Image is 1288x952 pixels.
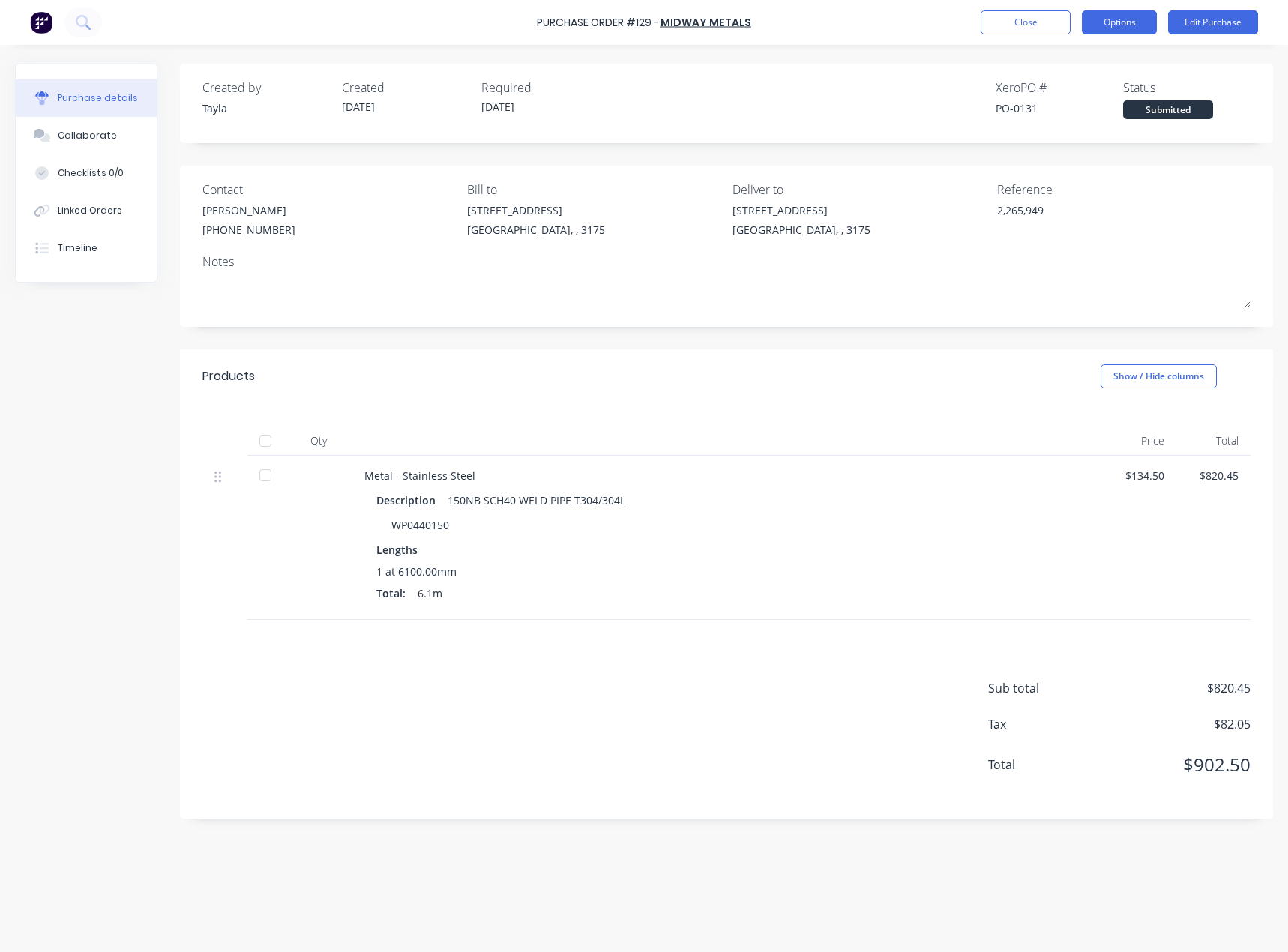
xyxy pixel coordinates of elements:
[342,79,469,97] div: Created
[1123,100,1213,119] div: Submitted
[1188,468,1239,483] div: $820.45
[58,166,124,180] div: Checklists 0/0
[58,91,138,105] div: Purchase details
[16,79,157,117] button: Purchase details
[467,222,605,238] div: [GEOGRAPHIC_DATA], , 3175
[30,11,52,34] img: Factory
[364,468,1090,483] div: Metal - Stainless Steel
[285,426,352,456] div: Qty
[660,15,751,30] a: Midway Metals
[202,367,255,385] div: Products
[202,222,295,238] div: [PHONE_NUMBER]
[418,585,442,601] span: 6.1m
[988,679,1101,697] span: Sub total
[58,204,122,217] div: Linked Orders
[202,202,295,218] div: [PERSON_NAME]
[16,229,157,267] button: Timeline
[202,79,330,97] div: Created by
[732,222,870,238] div: [GEOGRAPHIC_DATA], , 3175
[16,154,157,192] button: Checklists 0/0
[16,117,157,154] button: Collaborate
[376,564,457,579] span: 1 at 6100.00mm
[981,10,1071,34] button: Close
[996,79,1123,97] div: Xero PO #
[1168,10,1258,34] button: Edit Purchase
[16,192,157,229] button: Linked Orders
[1176,426,1251,456] div: Total
[467,181,720,199] div: Bill to
[997,181,1251,199] div: Reference
[202,181,456,199] div: Contact
[467,202,605,218] div: [STREET_ADDRESS]
[732,181,986,199] div: Deliver to
[376,489,448,511] div: Description
[1123,79,1251,97] div: Status
[202,253,1251,271] div: Notes
[1101,715,1251,733] span: $82.05
[1101,679,1251,697] span: $820.45
[58,129,117,142] div: Collaborate
[988,715,1101,733] span: Tax
[1082,10,1157,34] button: Options
[732,202,870,218] div: [STREET_ADDRESS]
[1102,426,1176,456] div: Price
[1114,468,1164,483] div: $134.50
[448,489,625,511] div: 150NB SCH40 WELD PIPE T304/304L
[1101,364,1217,388] button: Show / Hide columns
[996,100,1123,116] div: PO-0131
[376,542,418,558] span: Lengths
[537,15,659,31] div: Purchase Order #129 -
[988,756,1101,774] span: Total
[1101,751,1251,778] span: $902.50
[202,100,330,116] div: Tayla
[481,79,609,97] div: Required
[997,202,1185,236] textarea: 2,265,949
[58,241,97,255] div: Timeline
[376,585,406,601] span: Total:
[391,514,449,536] div: WP0440150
